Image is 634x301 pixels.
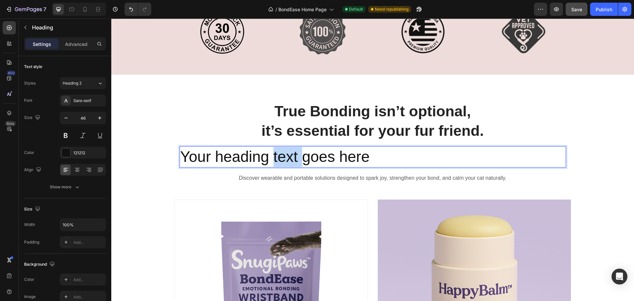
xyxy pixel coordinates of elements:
div: Width [24,222,35,228]
div: Font [24,97,32,103]
div: Size [24,205,42,214]
div: Add... [73,240,104,245]
div: Open Intercom Messenger [612,269,627,284]
p: Heading [32,23,103,31]
button: 7 [3,3,49,16]
span: Default [349,6,363,12]
div: 450 [6,70,16,76]
div: Size [24,113,42,122]
span: / [275,6,277,13]
p: Discover wearable and portable solutions designed to spark joy, strengthen your bond, and calm yo... [69,155,454,165]
div: Background [24,260,56,269]
button: Show more [24,181,106,193]
span: Need republishing [375,6,408,12]
div: Text style [24,64,42,70]
button: Publish [590,3,618,16]
iframe: Design area [111,19,634,301]
div: Publish [596,6,612,13]
p: Your heading text goes here [69,129,454,148]
span: Heading 2 [63,80,82,86]
div: Align [24,166,43,174]
h2: Rich Text Editor. Editing area: main [68,128,455,149]
h2: True Bonding isn’t optional, it’s essential for your fur friend. [68,83,455,123]
span: Save [571,7,582,12]
div: Sans-serif [73,98,104,104]
div: Undo/Redo [124,3,151,16]
button: Heading 2 [60,77,106,89]
p: Advanced [65,41,88,48]
div: Show more [50,184,81,190]
button: Save [566,3,587,16]
span: BondEase Home Page [278,6,327,13]
div: Rich Text Editor. Editing area: main [68,154,455,165]
p: Settings [33,41,51,48]
div: Styles [24,80,36,86]
div: Color [24,277,34,282]
div: Add... [73,277,104,283]
div: Color [24,150,34,156]
input: Auto [60,219,106,231]
div: Beta [5,121,16,126]
div: Image [24,294,36,300]
div: Padding [24,239,39,245]
p: 7 [43,5,46,13]
div: 121212 [73,150,104,156]
div: Add... [73,294,104,300]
